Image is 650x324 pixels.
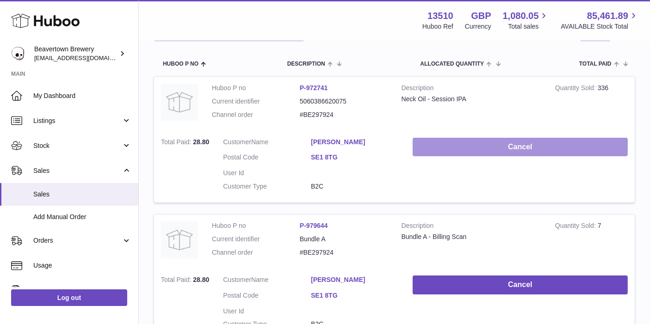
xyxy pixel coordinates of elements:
dt: Current identifier [212,97,300,106]
span: 28.80 [193,276,209,283]
dd: Bundle A [300,235,388,244]
span: Total sales [508,22,549,31]
span: 1,080.05 [503,10,539,22]
strong: Total Paid [161,276,193,286]
a: P-972741 [300,84,328,92]
a: [PERSON_NAME] [311,138,399,147]
strong: Description [402,221,541,232]
strong: GBP [471,10,491,22]
span: 85,461.89 [587,10,628,22]
dt: User Id [223,307,311,316]
dd: #BE297924 [300,110,388,119]
button: Cancel [413,138,628,157]
div: Currency [465,22,491,31]
a: SE1 8TG [311,291,399,300]
span: Total paid [579,61,612,67]
dt: Name [223,275,311,287]
div: Neck Oil - Session IPA [402,95,541,104]
span: 28.80 [193,138,209,146]
span: Huboo P no [163,61,198,67]
dt: Huboo P no [212,221,300,230]
span: Listings [33,116,122,125]
div: Beavertown Brewery [34,45,118,62]
dt: Channel order [212,110,300,119]
dt: Current identifier [212,235,300,244]
span: Orders [33,236,122,245]
div: Bundle A - Billing Scan [402,232,541,241]
a: [PERSON_NAME] [311,275,399,284]
dt: Postal Code [223,291,311,302]
strong: 13510 [427,10,453,22]
td: 336 [548,77,635,131]
span: Add Manual Order [33,213,131,221]
dd: #BE297924 [300,248,388,257]
dd: B2C [311,182,399,191]
strong: Quantity Sold [555,84,598,94]
a: 85,461.89 AVAILABLE Stock Total [561,10,639,31]
span: AVAILABLE Stock Total [561,22,639,31]
dt: Postal Code [223,153,311,164]
span: Usage [33,261,131,270]
span: [EMAIL_ADDRESS][DOMAIN_NAME] [34,54,136,61]
dt: Customer Type [223,182,311,191]
dt: Name [223,138,311,149]
strong: Quantity Sold [555,222,598,232]
span: Invoicing and Payments [33,286,122,295]
button: Cancel [413,275,628,294]
dd: 5060386620075 [300,97,388,106]
div: Huboo Ref [422,22,453,31]
span: Description [287,61,325,67]
dt: User Id [223,169,311,177]
span: Customer [223,138,251,146]
strong: Total Paid [161,138,193,148]
img: no-photo.jpg [161,221,198,258]
span: Sales [33,190,131,199]
dt: Channel order [212,248,300,257]
strong: Description [402,84,541,95]
a: 1,080.05 Total sales [503,10,550,31]
img: no-photo.jpg [161,84,198,121]
span: My Dashboard [33,92,131,100]
a: Log out [11,289,127,306]
a: P-979644 [300,222,328,229]
a: SE1 8TG [311,153,399,162]
span: Customer [223,276,251,283]
dt: Huboo P no [212,84,300,92]
span: Stock [33,141,122,150]
span: Sales [33,166,122,175]
td: 7 [548,214,635,269]
img: aoife@beavertownbrewery.co.uk [11,47,25,61]
span: ALLOCATED Quantity [420,61,484,67]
